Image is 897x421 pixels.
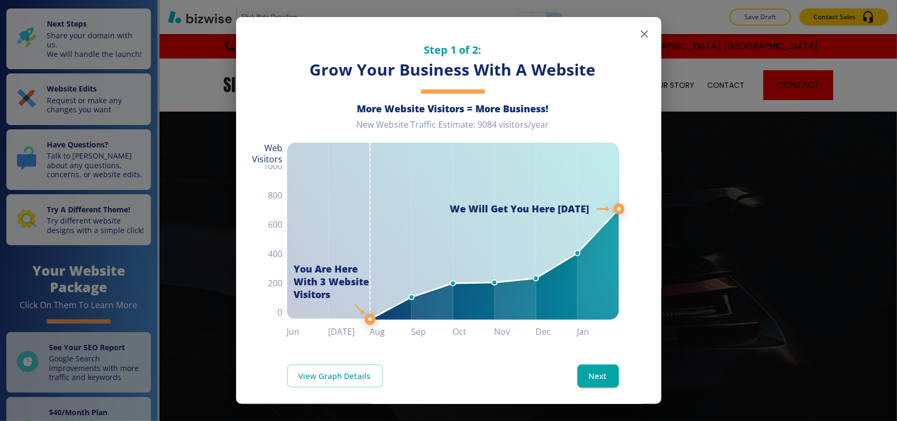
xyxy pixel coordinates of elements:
h6: Jun [287,324,329,339]
h6: More Website Visitors = More Business! [287,102,619,115]
h5: Step 1 of 2: [287,43,619,57]
h3: Grow Your Business With A Website [287,59,619,81]
h6: Aug [370,324,412,339]
h6: Oct [453,324,494,339]
a: View Graph Details [287,365,383,387]
h6: Dec [536,324,577,339]
button: Next [577,365,619,387]
div: New Website Traffic Estimate: 9084 visitors/year [287,119,619,139]
h6: Jan [577,324,619,339]
h6: [DATE] [329,324,370,339]
h6: Nov [494,324,536,339]
h6: Sep [412,324,453,339]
